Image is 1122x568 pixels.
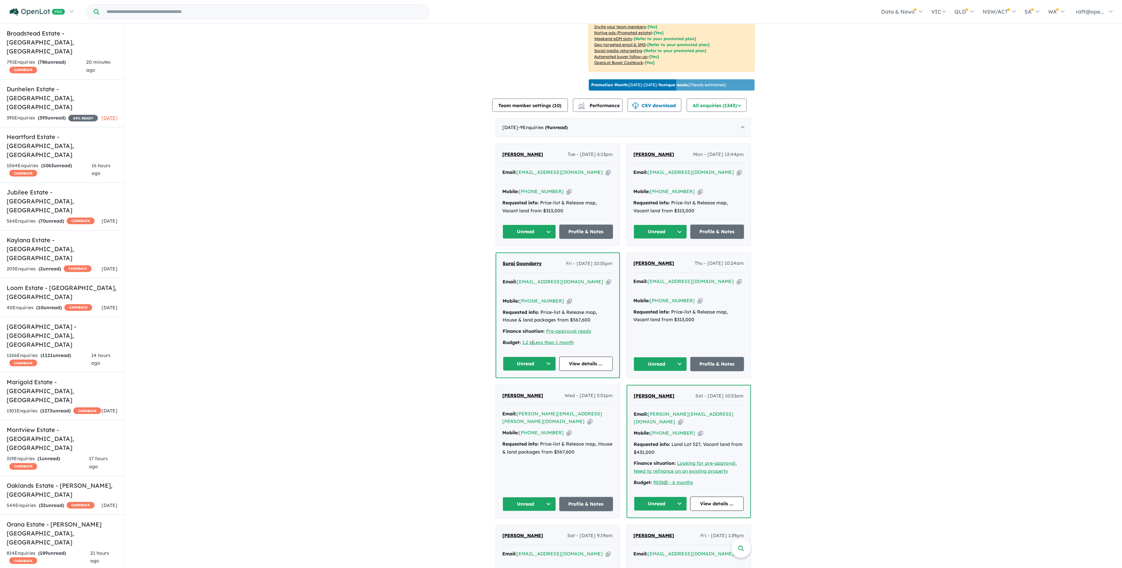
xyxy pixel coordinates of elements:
button: Copy [567,429,572,436]
span: Sat - [DATE] 10:53am [696,392,744,400]
a: Profile & Notes [559,225,613,239]
strong: Email: [503,551,517,557]
strong: Email: [503,279,517,285]
span: Fri - [DATE] 1:39pm [701,532,744,540]
div: Price-list & Release map, House & land packages from $567,600 [503,440,613,456]
span: 1063 [43,163,54,169]
span: 45 % READY [68,115,98,121]
strong: Requested info: [634,309,670,315]
a: [PERSON_NAME] [634,151,674,159]
a: [PHONE_NUMBER] [520,298,564,304]
span: 16 hours ago [92,163,110,177]
strong: ( unread) [545,124,568,130]
img: Openlot PRO Logo White [10,8,65,16]
span: CASHBACK [9,360,37,366]
u: 900k [654,479,665,485]
span: [PERSON_NAME] [503,392,543,398]
a: View details ... [559,357,613,371]
span: [PERSON_NAME] [634,260,674,266]
strong: ( unread) [41,163,72,169]
div: Price-list & Release map, House & land packages from $567,600 [503,309,613,324]
span: 70 [40,218,46,224]
strong: Email: [503,169,517,175]
span: [Yes] [645,60,655,65]
h5: Orana Estate - [PERSON_NAME][GEOGRAPHIC_DATA] , [GEOGRAPHIC_DATA] [7,520,117,547]
strong: Mobile: [503,430,519,436]
strong: ( unread) [37,456,60,461]
h5: Loom Estate - [GEOGRAPHIC_DATA] , [GEOGRAPHIC_DATA] [7,283,117,301]
span: [ Yes ] [648,24,658,29]
div: 1064 Enquir ies [7,162,92,178]
a: [PERSON_NAME][EMAIL_ADDRESS][DOMAIN_NAME] [634,411,734,425]
strong: ( unread) [39,502,64,508]
span: CASHBACK [64,265,92,272]
span: 20 minutes ago [86,59,111,73]
a: [PHONE_NUMBER] [650,298,695,304]
button: Copy [606,278,611,285]
a: Looking for pre-approval, Need to refinance on an existing property [634,460,737,474]
button: Copy [567,298,572,305]
a: 3 - 6 months [666,479,693,485]
a: [PHONE_NUMBER] [519,430,564,436]
strong: Finance situation: [503,328,545,334]
strong: Budget: [634,479,652,485]
u: 1.2 k [523,339,532,345]
div: 791 Enquir ies [7,58,86,74]
span: CASHBACK [67,218,95,224]
span: Tue - [DATE] 6:13pm [568,151,613,159]
span: Thu - [DATE] 10:24am [695,259,744,267]
strong: Requested info: [503,441,539,447]
div: 814 Enquir ies [7,549,90,565]
span: CASHBACK [9,67,37,73]
button: Team member settings (10) [492,99,568,112]
strong: Email: [634,411,648,417]
a: Profile & Notes [559,497,613,511]
u: Pre-approval ready [546,328,592,334]
span: 10 [554,103,560,108]
span: Fri - [DATE] 10:35pm [566,260,613,268]
strong: ( unread) [38,218,64,224]
button: Copy [698,188,703,195]
span: [Yes] [650,54,659,59]
strong: Requested info: [503,200,539,206]
span: 32 [40,502,46,508]
h5: Dunhelen Estate - [GEOGRAPHIC_DATA] , [GEOGRAPHIC_DATA] [7,85,117,111]
button: CSV download [628,99,681,112]
div: | [634,479,744,487]
div: | [503,339,613,347]
div: 564 Enquir ies [7,217,95,225]
u: Invite your team members [595,24,646,29]
span: 189 [40,550,48,556]
a: [PERSON_NAME] [503,392,543,400]
h5: Jubilee Estate - [GEOGRAPHIC_DATA] , [GEOGRAPHIC_DATA] [7,188,117,215]
span: [Refer to your promoted plan] [644,48,707,53]
input: Try estate name, suburb, builder or developer [101,5,428,19]
u: Geo-targeted email & SMS [595,42,646,47]
a: Profile & Notes [690,357,744,371]
span: [DATE] [102,115,117,121]
strong: Finance situation: [634,460,676,466]
span: [Refer to your promoted plan] [648,42,710,47]
span: 1 [39,456,42,461]
strong: Requested info: [634,200,670,206]
span: - 9 Enquir ies [519,124,568,130]
div: 205 Enquir ies [7,265,92,273]
span: [DATE] [102,408,117,414]
a: [PERSON_NAME] [634,259,674,267]
u: Automated buyer follow-up [595,54,648,59]
button: Unread [634,497,687,511]
div: Price-list & Release map, Vacant land from $313,000 [503,199,613,215]
a: [PERSON_NAME] [503,532,543,540]
button: Unread [503,357,556,371]
a: [EMAIL_ADDRESS][DOMAIN_NAME] [517,279,603,285]
h5: Kaylana Estate - [GEOGRAPHIC_DATA] , [GEOGRAPHIC_DATA] [7,236,117,262]
button: Copy [698,430,703,437]
span: [PERSON_NAME] [503,532,543,538]
div: 1266 Enquir ies [7,352,91,368]
u: Less than 1 month [533,339,574,345]
h5: [GEOGRAPHIC_DATA] - [GEOGRAPHIC_DATA] , [GEOGRAPHIC_DATA] [7,322,117,349]
strong: ( unread) [38,550,66,556]
span: [PERSON_NAME] [634,393,675,399]
button: Performance [573,99,623,112]
div: Price-list & Release map, Vacant land from $313,000 [634,199,744,215]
